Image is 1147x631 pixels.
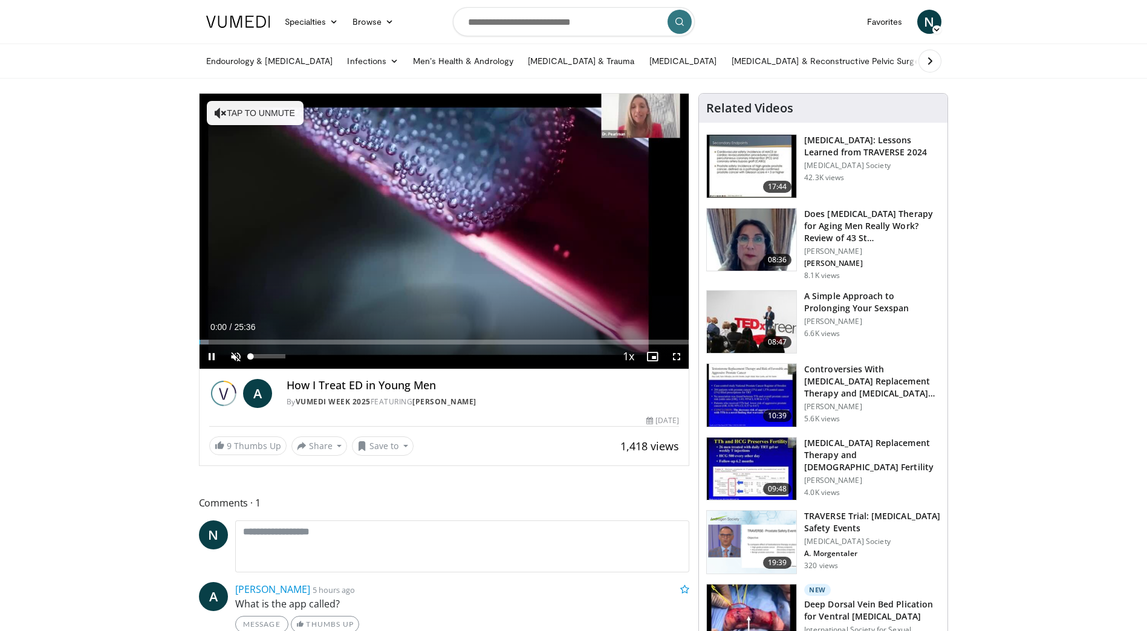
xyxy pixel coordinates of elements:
a: Endourology & [MEDICAL_DATA] [199,49,340,73]
a: 17:44 [MEDICAL_DATA]: Lessons Learned from TRAVERSE 2024 [MEDICAL_DATA] Society 42.3K views [706,134,940,198]
span: Comments 1 [199,495,690,511]
p: What is the app called? [235,597,690,611]
a: [MEDICAL_DATA] & Reconstructive Pelvic Surgery [724,49,934,73]
span: 08:47 [763,336,792,348]
h3: Does [MEDICAL_DATA] Therapy for Aging Men Really Work? Review of 43 St… [804,208,940,244]
p: [PERSON_NAME] [804,247,940,256]
button: Fullscreen [664,345,689,369]
a: [MEDICAL_DATA] [642,49,724,73]
h3: A Simple Approach to Prolonging Your Sexspan [804,290,940,314]
h4: Related Videos [706,101,793,115]
img: c4bd4661-e278-4c34-863c-57c104f39734.150x105_q85_crop-smart_upscale.jpg [707,291,796,354]
a: N [917,10,941,34]
span: 1,418 views [620,439,679,453]
button: Unmute [224,345,248,369]
p: [PERSON_NAME] [804,476,940,485]
p: 4.0K views [804,488,840,497]
a: 9 Thumbs Up [209,436,287,455]
p: A. Morgentaler [804,549,940,558]
button: Playback Rate [616,345,640,369]
p: 6.6K views [804,329,840,338]
button: Save to [352,436,414,456]
span: 08:36 [763,254,792,266]
p: 320 views [804,561,838,571]
p: [PERSON_NAME] [804,259,940,268]
a: Specialties [278,10,346,34]
a: [MEDICAL_DATA] & Trauma [521,49,642,73]
a: Vumedi Week 2025 [296,396,371,407]
img: 58e29ddd-d015-4cd9-bf96-f28e303b730c.150x105_q85_crop-smart_upscale.jpg [707,438,796,500]
img: 9812f22f-d817-4923-ae6c-a42f6b8f1c21.png.150x105_q85_crop-smart_upscale.png [707,511,796,574]
img: 4d4bce34-7cbb-4531-8d0c-5308a71d9d6c.150x105_q85_crop-smart_upscale.jpg [707,209,796,271]
p: 8.1K views [804,271,840,280]
h3: [MEDICAL_DATA]: Lessons Learned from TRAVERSE 2024 [804,134,940,158]
span: 09:48 [763,483,792,495]
p: [PERSON_NAME] [804,317,940,326]
a: 09:48 [MEDICAL_DATA] Replacement Therapy and [DEMOGRAPHIC_DATA] Fertility [PERSON_NAME] 4.0K views [706,437,940,501]
small: 5 hours ago [313,584,355,595]
button: Pause [200,345,224,369]
button: Enable picture-in-picture mode [640,345,664,369]
a: A [199,582,228,611]
span: 19:39 [763,557,792,569]
a: 08:47 A Simple Approach to Prolonging Your Sexspan [PERSON_NAME] 6.6K views [706,290,940,354]
img: VuMedi Logo [206,16,270,28]
p: [MEDICAL_DATA] Society [804,161,940,170]
h3: TRAVERSE Trial: [MEDICAL_DATA] Safety Events [804,510,940,534]
div: Progress Bar [200,340,689,345]
a: Men’s Health & Andrology [406,49,521,73]
a: A [243,379,272,408]
span: 17:44 [763,181,792,193]
p: New [804,584,831,596]
h3: [MEDICAL_DATA] Replacement Therapy and [DEMOGRAPHIC_DATA] Fertility [804,437,940,473]
a: N [199,520,228,549]
div: [DATE] [646,415,679,426]
div: Volume Level [251,354,285,358]
a: [PERSON_NAME] [235,583,310,596]
a: [PERSON_NAME] [412,396,476,407]
span: 10:39 [763,410,792,422]
img: 1317c62a-2f0d-4360-bee0-b1bff80fed3c.150x105_q85_crop-smart_upscale.jpg [707,135,796,198]
div: By FEATURING [287,396,680,407]
h3: Controversies With [MEDICAL_DATA] Replacement Therapy and [MEDICAL_DATA] Can… [804,363,940,400]
a: 10:39 Controversies With [MEDICAL_DATA] Replacement Therapy and [MEDICAL_DATA] Can… [PERSON_NAME]... [706,363,940,427]
a: Browse [345,10,401,34]
img: 418933e4-fe1c-4c2e-be56-3ce3ec8efa3b.150x105_q85_crop-smart_upscale.jpg [707,364,796,427]
a: Infections [340,49,406,73]
p: 42.3K views [804,173,844,183]
span: 9 [227,440,232,451]
p: [PERSON_NAME] [804,402,940,412]
input: Search topics, interventions [453,7,695,36]
h3: Deep Dorsal Vein Bed Plication for Ventral [MEDICAL_DATA] [804,598,940,623]
span: / [230,322,232,332]
img: Vumedi Week 2025 [209,379,238,408]
a: 08:36 Does [MEDICAL_DATA] Therapy for Aging Men Really Work? Review of 43 St… [PERSON_NAME] [PERS... [706,208,940,280]
span: 0:00 [210,322,227,332]
h4: How I Treat ED in Young Men [287,379,680,392]
video-js: Video Player [200,94,689,369]
p: [MEDICAL_DATA] Society [804,537,940,546]
p: 5.6K views [804,414,840,424]
button: Tap to unmute [207,101,304,125]
span: 25:36 [234,322,255,332]
button: Share [291,436,348,456]
a: 19:39 TRAVERSE Trial: [MEDICAL_DATA] Safety Events [MEDICAL_DATA] Society A. Morgentaler 320 views [706,510,940,574]
a: Favorites [860,10,910,34]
